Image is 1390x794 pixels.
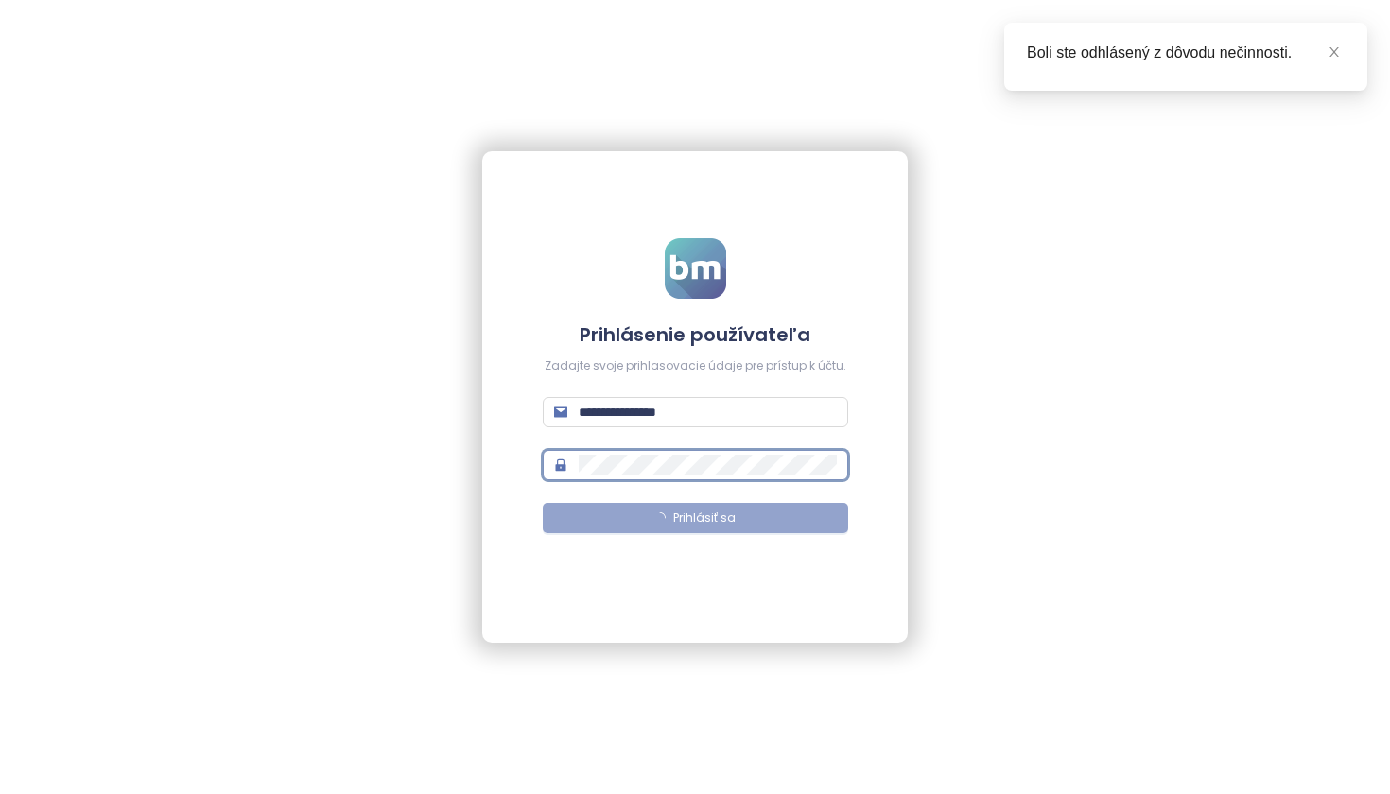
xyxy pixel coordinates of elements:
div: Boli ste odhlásený z dôvodu nečinnosti. [1027,42,1345,64]
span: lock [554,458,567,472]
h4: Prihlásenie používateľa [543,321,848,348]
span: mail [554,406,567,419]
span: loading [654,512,666,524]
div: Zadajte svoje prihlasovacie údaje pre prístup k účtu. [543,357,848,375]
img: logo [665,238,726,299]
span: close [1328,45,1341,59]
button: Prihlásiť sa [543,503,848,533]
span: Prihlásiť sa [673,509,736,527]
